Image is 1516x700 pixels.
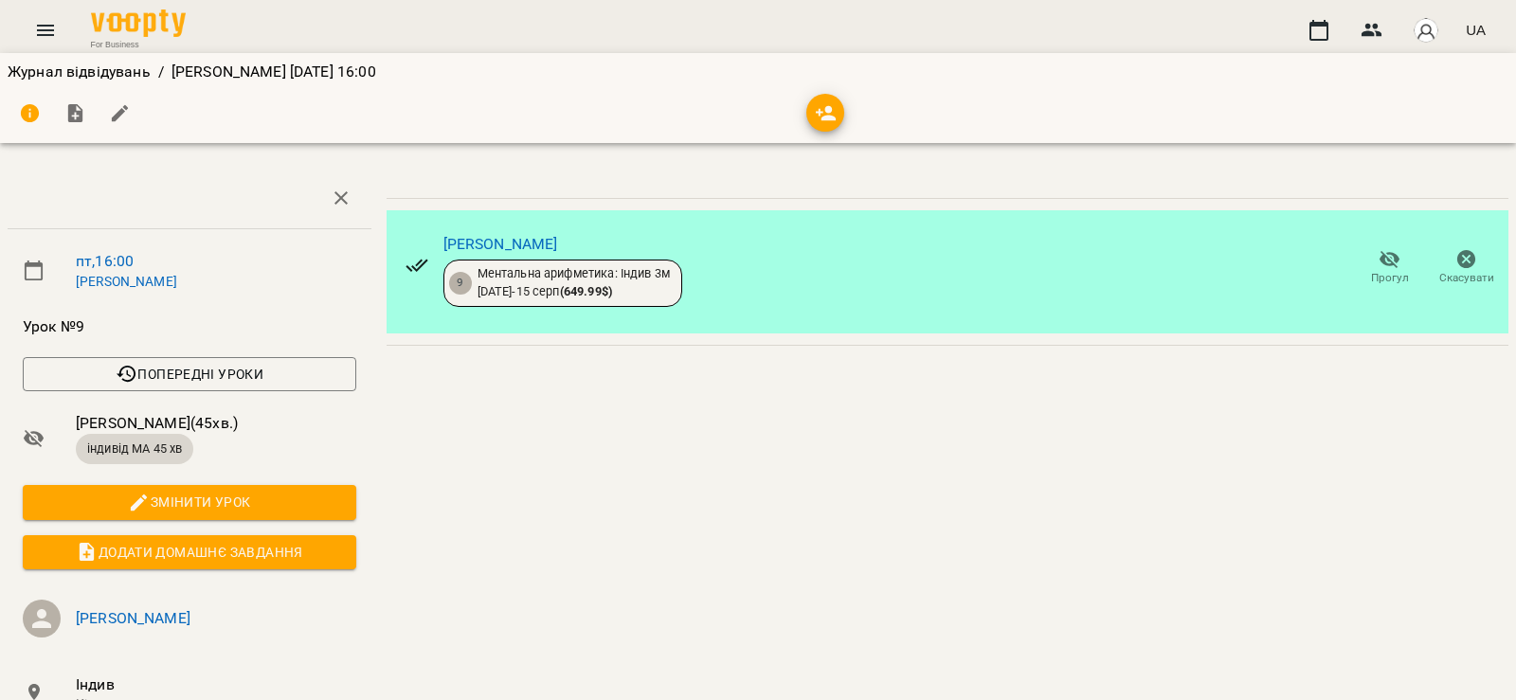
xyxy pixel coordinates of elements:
[478,265,670,300] div: Ментальна арифметика: Індив 3м [DATE] - 15 серп
[38,363,341,386] span: Попередні уроки
[1351,242,1428,295] button: Прогул
[23,535,356,569] button: Додати домашнє завдання
[76,252,134,270] a: пт , 16:00
[8,61,1508,83] nav: breadcrumb
[449,272,472,295] div: 9
[1439,270,1494,286] span: Скасувати
[23,357,356,391] button: Попередні уроки
[158,61,164,83] li: /
[560,284,612,298] b: ( 649.99 $ )
[1458,12,1493,47] button: UA
[23,8,68,53] button: Menu
[76,274,177,289] a: [PERSON_NAME]
[8,63,151,81] a: Журнал відвідувань
[1371,270,1409,286] span: Прогул
[38,491,341,513] span: Змінити урок
[76,412,356,435] span: [PERSON_NAME] ( 45 хв. )
[38,541,341,564] span: Додати домашнє завдання
[1428,242,1505,295] button: Скасувати
[76,609,190,627] a: [PERSON_NAME]
[1413,17,1439,44] img: avatar_s.png
[76,673,356,696] span: Індив
[171,61,376,83] p: [PERSON_NAME] [DATE] 16:00
[91,9,186,37] img: Voopty Logo
[23,315,356,338] span: Урок №9
[23,485,356,519] button: Змінити урок
[1466,20,1486,40] span: UA
[443,235,558,253] a: [PERSON_NAME]
[76,440,193,458] span: індивід МА 45 хв
[91,39,186,50] span: For Business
